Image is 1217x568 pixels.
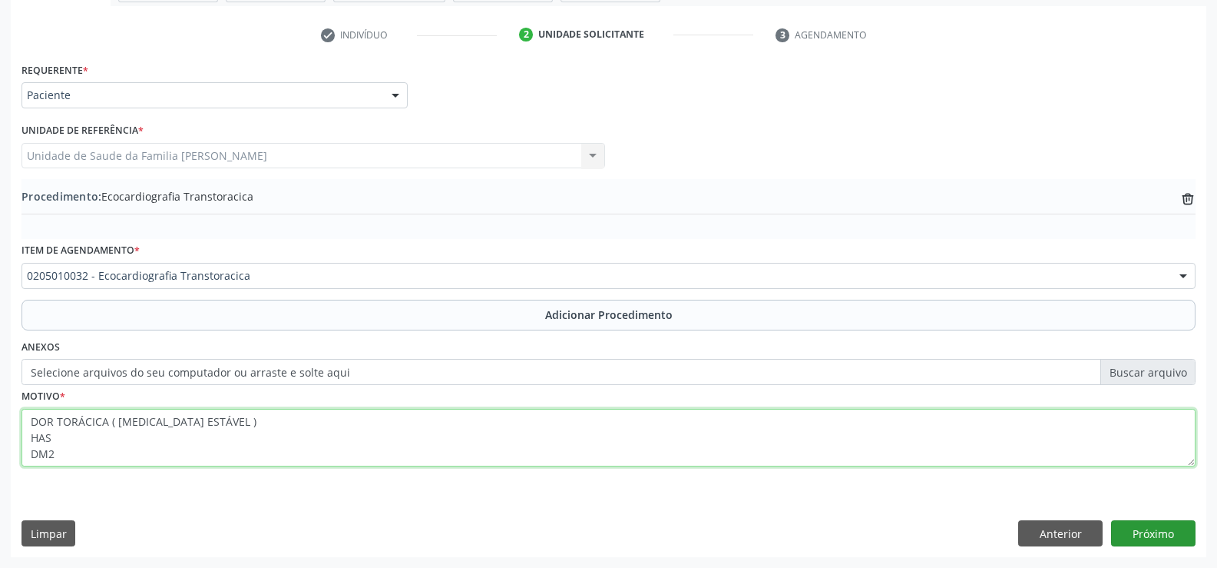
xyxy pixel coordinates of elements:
[21,385,65,409] label: Motivo
[21,336,60,360] label: Anexos
[1018,520,1103,546] button: Anterior
[1111,520,1196,546] button: Próximo
[538,28,644,42] div: Unidade solicitante
[545,307,673,323] span: Adicionar Procedimento
[21,520,75,546] button: Limpar
[21,188,253,204] span: Ecocardiografia Transtoracica
[21,189,101,204] span: Procedimento:
[21,119,144,143] label: Unidade de referência
[27,88,376,103] span: Paciente
[21,300,1196,331] button: Adicionar Procedimento
[21,58,88,82] label: Requerente
[27,268,1164,284] span: 0205010032 - Ecocardiografia Transtoracica
[21,239,140,263] label: Item de agendamento
[519,28,533,42] div: 2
